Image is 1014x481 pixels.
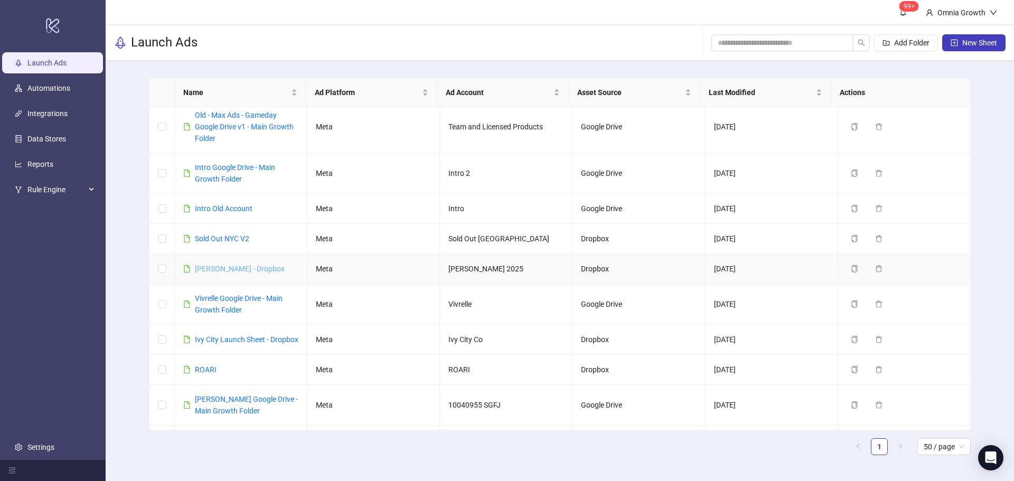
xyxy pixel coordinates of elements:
[183,401,191,409] span: file
[114,36,127,49] span: rocket
[572,355,705,385] td: Dropbox
[307,153,440,194] td: Meta
[572,325,705,355] td: Dropbox
[933,7,990,18] div: Omnia Growth
[875,265,882,272] span: delete
[307,426,440,466] td: Meta
[875,401,882,409] span: delete
[440,153,572,194] td: Intro 2
[307,355,440,385] td: Meta
[851,265,858,272] span: copy
[899,8,907,16] span: bell
[858,39,865,46] span: search
[307,325,440,355] td: Meta
[874,34,938,51] button: Add Folder
[183,235,191,242] span: file
[440,254,572,284] td: [PERSON_NAME] 2025
[183,87,289,98] span: Name
[440,224,572,254] td: Sold Out [GEOGRAPHIC_DATA]
[962,39,997,47] span: New Sheet
[27,59,67,67] a: Launch Ads
[440,385,572,426] td: 10040955 SGFJ
[706,284,838,325] td: [DATE]
[892,438,909,455] button: right
[851,336,858,343] span: copy
[855,443,861,449] span: left
[572,254,705,284] td: Dropbox
[440,355,572,385] td: ROARI
[27,109,68,118] a: Integrations
[706,153,838,194] td: [DATE]
[307,224,440,254] td: Meta
[709,87,814,98] span: Last Modified
[978,445,1003,470] div: Open Intercom Messenger
[899,1,919,12] sup: 111
[951,39,958,46] span: plus-square
[706,224,838,254] td: [DATE]
[27,135,66,143] a: Data Stores
[195,163,275,183] a: Intro Google Drive - Main Growth Folder
[8,467,16,474] span: menu-fold
[875,169,882,177] span: delete
[706,254,838,284] td: [DATE]
[195,294,283,314] a: Vivrelle Google Drive - Main Growth Folder
[440,325,572,355] td: Ivy City Co
[195,265,285,273] a: [PERSON_NAME] - Dropbox
[572,426,705,466] td: Google Drive
[875,205,882,212] span: delete
[446,87,551,98] span: Ad Account
[183,336,191,343] span: file
[307,101,440,153] td: Meta
[917,438,971,455] div: Page Size
[183,169,191,177] span: file
[875,336,882,343] span: delete
[195,365,217,374] a: ROARI
[700,78,832,107] th: Last Modified
[183,123,191,130] span: file
[131,34,198,51] h3: Launch Ads
[897,443,904,449] span: right
[875,300,882,308] span: delete
[990,9,997,16] span: down
[942,34,1006,51] button: New Sheet
[315,87,420,98] span: Ad Platform
[572,284,705,325] td: Google Drive
[706,355,838,385] td: [DATE]
[440,194,572,224] td: Intro
[27,179,86,200] span: Rule Engine
[875,366,882,373] span: delete
[577,87,683,98] span: Asset Source
[926,9,933,16] span: user
[851,169,858,177] span: copy
[183,265,191,272] span: file
[175,78,306,107] th: Name
[195,395,298,415] a: [PERSON_NAME] Google Drive - Main Growth Folder
[851,300,858,308] span: copy
[195,111,294,143] a: Old - Max Ads - Gameday Google Drive v1 - Main Growth Folder
[850,438,867,455] button: left
[440,284,572,325] td: Vivrelle
[850,438,867,455] li: Previous Page
[195,234,249,243] a: Sold Out NYC V2
[706,101,838,153] td: [DATE]
[437,78,569,107] th: Ad Account
[307,284,440,325] td: Meta
[307,194,440,224] td: Meta
[307,385,440,426] td: Meta
[195,335,298,344] a: Ivy City Launch Sheet - Dropbox
[27,160,53,168] a: Reports
[875,235,882,242] span: delete
[851,235,858,242] span: copy
[572,194,705,224] td: Google Drive
[871,438,888,455] li: 1
[882,39,890,46] span: folder-add
[183,366,191,373] span: file
[27,84,70,92] a: Automations
[183,300,191,308] span: file
[875,123,882,130] span: delete
[706,385,838,426] td: [DATE]
[831,78,963,107] th: Actions
[183,205,191,212] span: file
[440,101,572,153] td: Team and Licensed Products
[706,325,838,355] td: [DATE]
